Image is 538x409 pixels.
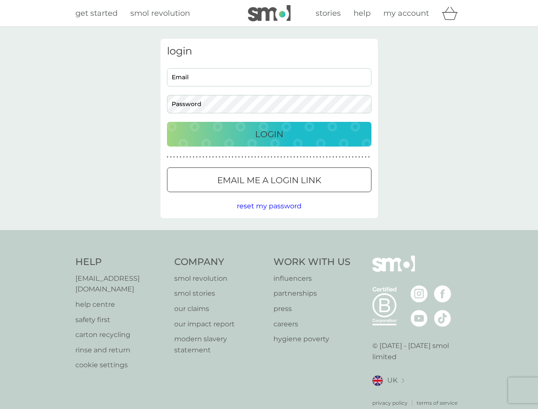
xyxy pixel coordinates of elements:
[75,256,166,269] h4: Help
[255,127,283,141] p: Login
[228,155,230,159] p: ●
[202,155,204,159] p: ●
[402,378,404,383] img: select a new location
[75,345,166,356] p: rinse and return
[383,7,429,20] a: my account
[167,155,169,159] p: ●
[273,256,351,269] h4: Work With Us
[217,173,321,187] p: Email me a login link
[323,155,325,159] p: ●
[212,155,214,159] p: ●
[75,273,166,295] a: [EMAIL_ADDRESS][DOMAIN_NAME]
[313,155,315,159] p: ●
[186,155,188,159] p: ●
[434,285,451,302] img: visit the smol Facebook page
[235,155,237,159] p: ●
[383,9,429,18] span: my account
[287,155,289,159] p: ●
[248,155,250,159] p: ●
[280,155,282,159] p: ●
[254,155,256,159] p: ●
[196,155,198,159] p: ●
[310,155,311,159] p: ●
[237,202,302,210] span: reset my password
[354,7,371,20] a: help
[372,399,408,407] a: privacy policy
[417,399,457,407] p: terms of service
[174,273,265,284] p: smol revolution
[130,9,190,18] span: smol revolution
[372,340,463,362] p: © [DATE] - [DATE] smol limited
[326,155,328,159] p: ●
[273,273,351,284] a: influencers
[190,155,191,159] p: ●
[368,155,370,159] p: ●
[273,303,351,314] a: press
[258,155,259,159] p: ●
[176,155,178,159] p: ●
[300,155,302,159] p: ●
[206,155,207,159] p: ●
[174,288,265,299] a: smol stories
[75,9,118,18] span: get started
[237,201,302,212] button: reset my password
[245,155,247,159] p: ●
[442,5,463,22] div: basket
[332,155,334,159] p: ●
[362,155,363,159] p: ●
[170,155,172,159] p: ●
[306,155,308,159] p: ●
[199,155,201,159] p: ●
[349,155,351,159] p: ●
[293,155,295,159] p: ●
[336,155,337,159] p: ●
[174,319,265,330] a: our impact report
[130,7,190,20] a: smol revolution
[216,155,217,159] p: ●
[316,9,341,18] span: stories
[411,285,428,302] img: visit the smol Instagram page
[251,155,253,159] p: ●
[411,310,428,327] img: visit the smol Youtube page
[372,375,383,386] img: UK flag
[173,155,175,159] p: ●
[273,334,351,345] a: hygiene poverty
[75,314,166,325] a: safety first
[225,155,227,159] p: ●
[238,155,240,159] p: ●
[273,288,351,299] a: partnerships
[232,155,233,159] p: ●
[271,155,273,159] p: ●
[273,319,351,330] a: careers
[75,360,166,371] a: cookie settings
[261,155,263,159] p: ●
[193,155,195,159] p: ●
[174,303,265,314] a: our claims
[180,155,181,159] p: ●
[274,155,276,159] p: ●
[352,155,354,159] p: ●
[75,329,166,340] p: carton recycling
[358,155,360,159] p: ●
[329,155,331,159] p: ●
[75,299,166,310] a: help centre
[319,155,321,159] p: ●
[248,5,291,21] img: smol
[219,155,221,159] p: ●
[297,155,299,159] p: ●
[167,45,371,58] h3: login
[174,334,265,355] p: modern slavery statement
[339,155,341,159] p: ●
[183,155,185,159] p: ●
